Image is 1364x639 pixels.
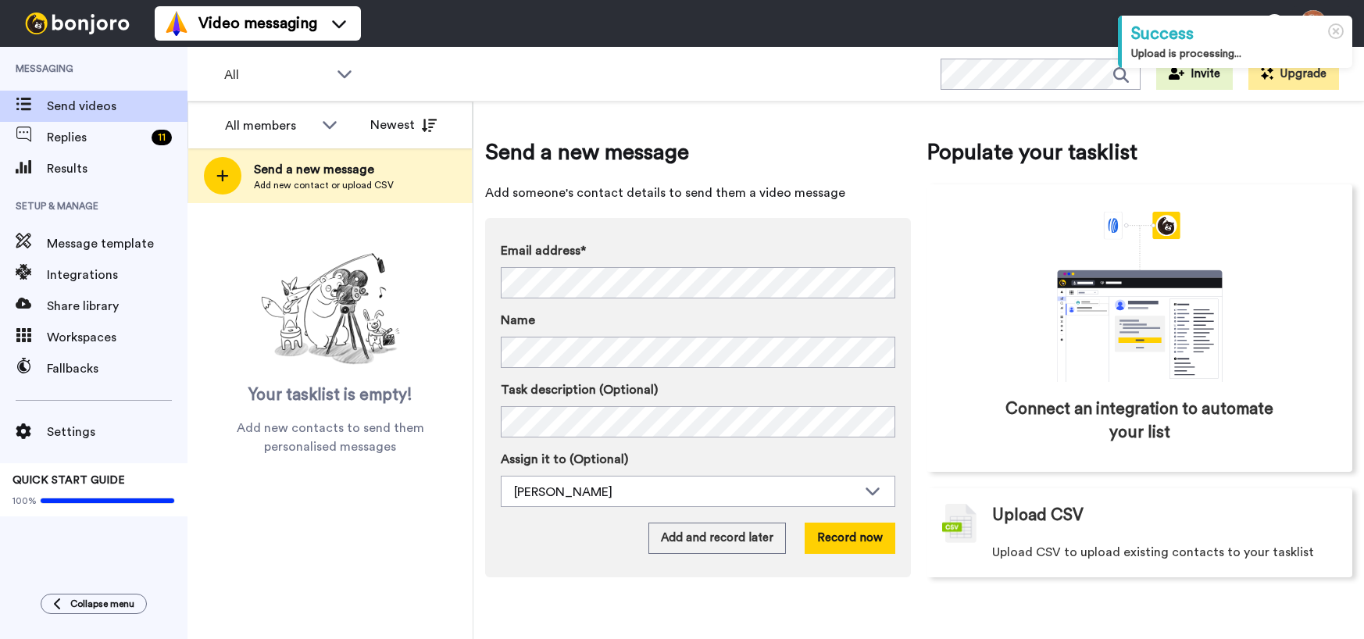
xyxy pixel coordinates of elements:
[485,137,911,168] span: Send a new message
[211,419,449,456] span: Add new contacts to send them personalised messages
[927,137,1352,168] span: Populate your tasklist
[19,12,136,34] img: bj-logo-header-white.svg
[47,234,187,253] span: Message template
[514,483,857,502] div: [PERSON_NAME]
[648,523,786,554] button: Add and record later
[47,297,187,316] span: Share library
[501,380,895,399] label: Task description (Optional)
[47,359,187,378] span: Fallbacks
[1131,22,1343,46] div: Success
[254,160,394,179] span: Send a new message
[47,328,187,347] span: Workspaces
[805,523,895,554] button: Record now
[47,97,187,116] span: Send videos
[152,130,172,145] div: 11
[501,311,535,330] span: Name
[993,398,1286,444] span: Connect an integration to automate your list
[47,159,187,178] span: Results
[992,504,1084,527] span: Upload CSV
[198,12,317,34] span: Video messaging
[359,109,448,141] button: Newest
[254,179,394,191] span: Add new contact or upload CSV
[485,184,911,202] span: Add someone's contact details to send them a video message
[224,66,329,84] span: All
[501,450,895,469] label: Assign it to (Optional)
[1248,59,1339,90] button: Upgrade
[47,423,187,441] span: Settings
[501,241,895,260] label: Email address*
[1131,46,1343,62] div: Upload is processing...
[164,11,189,36] img: vm-color.svg
[252,247,409,372] img: ready-set-action.png
[248,384,412,407] span: Your tasklist is empty!
[12,494,37,507] span: 100%
[992,543,1314,562] span: Upload CSV to upload existing contacts to your tasklist
[47,266,187,284] span: Integrations
[225,116,314,135] div: All members
[41,594,147,614] button: Collapse menu
[1023,212,1257,382] div: animation
[942,504,977,543] img: csv-grey.png
[47,128,145,147] span: Replies
[70,598,134,610] span: Collapse menu
[1156,59,1233,90] button: Invite
[12,475,125,486] span: QUICK START GUIDE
